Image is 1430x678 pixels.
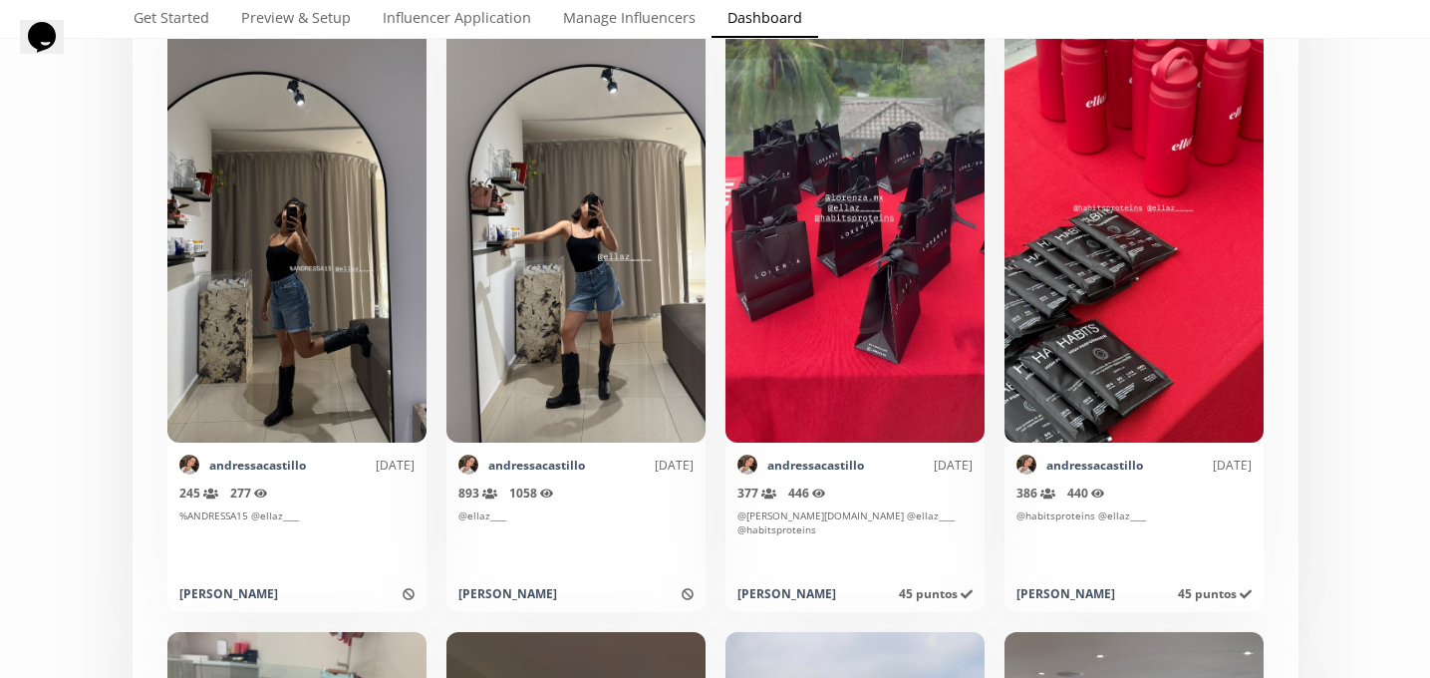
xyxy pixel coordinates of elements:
[899,585,973,602] span: 45 puntos
[788,485,826,502] span: 446
[458,508,694,573] div: @ellaz____
[1016,585,1115,602] div: [PERSON_NAME]
[306,457,415,474] div: [DATE]
[509,485,554,502] span: 1058
[1178,585,1252,602] span: 45 puntos
[1046,457,1143,474] a: andressacastillo
[737,585,836,602] div: [PERSON_NAME]
[20,20,84,80] iframe: chat widget
[737,455,757,475] img: 465899353_9569434516404996_1010013202641252751_n.jpg
[585,457,694,474] div: [DATE]
[179,508,415,573] div: %ANDRESSA15 @ellaz____
[767,457,864,474] a: andressacastillo
[458,485,497,502] span: 893
[1016,485,1055,502] span: 386
[737,508,973,573] div: @[PERSON_NAME][DOMAIN_NAME] @ellaz____ @habitsproteins
[1143,457,1252,474] div: [DATE]
[230,485,268,502] span: 277
[179,485,218,502] span: 245
[1016,455,1036,475] img: 465899353_9569434516404996_1010013202641252751_n.jpg
[458,585,557,602] div: [PERSON_NAME]
[864,457,973,474] div: [DATE]
[209,457,306,474] a: andressacastillo
[488,457,585,474] a: andressacastillo
[737,485,776,502] span: 377
[179,455,199,475] img: 465899353_9569434516404996_1010013202641252751_n.jpg
[1016,508,1252,573] div: @habitsproteins @ellaz____
[458,455,478,475] img: 465899353_9569434516404996_1010013202641252751_n.jpg
[1067,485,1105,502] span: 440
[179,585,278,602] div: [PERSON_NAME]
